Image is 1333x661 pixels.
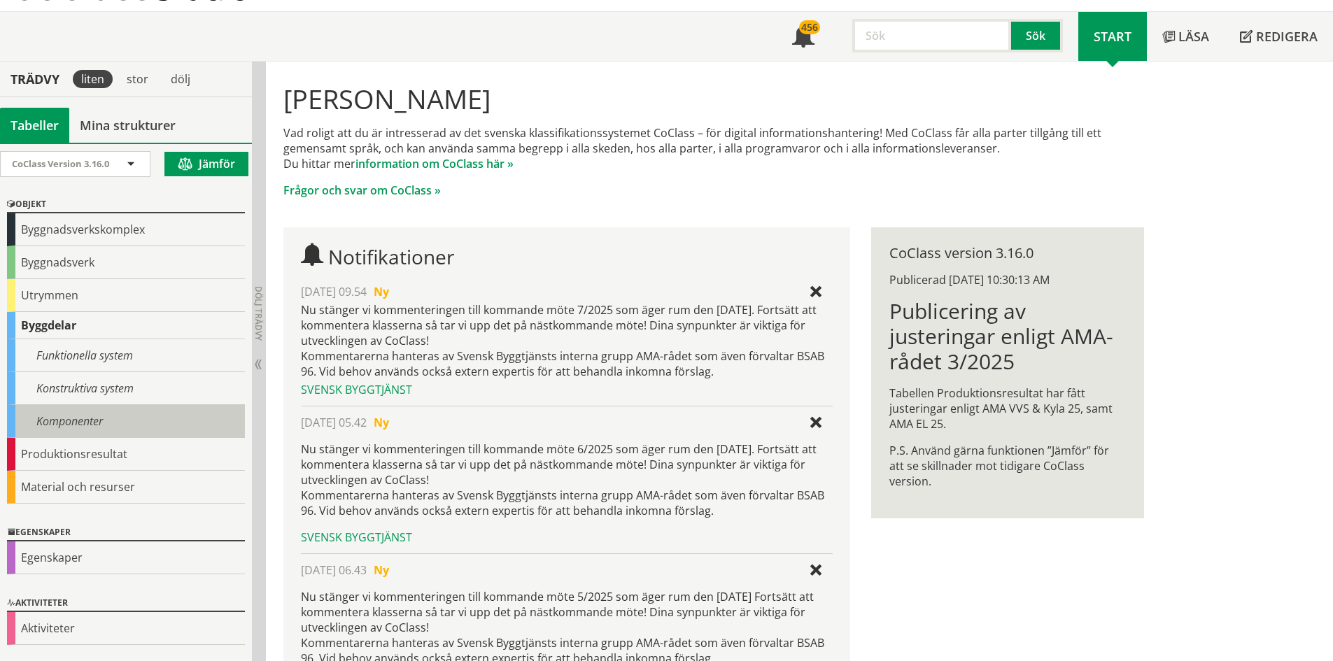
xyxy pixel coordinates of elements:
[301,302,832,379] div: Nu stänger vi kommenteringen till kommande möte 7/2025 som äger rum den [DATE]. Fortsätt att komm...
[301,529,832,545] div: Svensk Byggtjänst
[852,19,1011,52] input: Sök
[301,562,367,578] span: [DATE] 06.43
[889,299,1125,374] h1: Publicering av justeringar enligt AMA-rådet 3/2025
[301,284,367,299] span: [DATE] 09.54
[253,286,265,341] span: Dölj trädvy
[7,339,245,372] div: Funktionella system
[283,183,441,198] a: Frågor och svar om CoClass »
[7,541,245,574] div: Egenskaper
[374,562,389,578] span: Ny
[3,71,67,87] div: Trädvy
[889,272,1125,287] div: Publicerad [DATE] 10:30:13 AM
[1178,28,1209,45] span: Läsa
[889,385,1125,432] p: Tabellen Produktionsresultat har fått justeringar enligt AMA VVS & Kyla 25, samt AMA EL 25.
[1147,12,1225,61] a: Läsa
[301,382,832,397] div: Svensk Byggtjänst
[889,443,1125,489] p: P.S. Använd gärna funktionen ”Jämför” för att se skillnader mot tidigare CoClass version.
[7,471,245,504] div: Material och resurser
[7,279,245,312] div: Utrymmen
[301,441,832,518] p: Nu stänger vi kommenteringen till kommande möte 6/2025 som äger rum den [DATE]. Fortsätt att komm...
[7,612,245,645] div: Aktiviteter
[69,108,186,143] a: Mina strukturer
[7,246,245,279] div: Byggnadsverk
[792,27,814,49] span: Notifikationer
[7,197,245,213] div: Objekt
[1094,28,1131,45] span: Start
[799,20,820,34] div: 456
[73,70,113,88] div: liten
[7,405,245,438] div: Komponenter
[355,156,514,171] a: information om CoClass här »
[7,525,245,541] div: Egenskaper
[283,125,1143,171] p: Vad roligt att du är intresserad av det svenska klassifikationssystemet CoClass – för digital inf...
[162,70,199,88] div: dölj
[118,70,157,88] div: stor
[7,595,245,612] div: Aktiviteter
[12,157,109,170] span: CoClass Version 3.16.0
[7,372,245,405] div: Konstruktiva system
[1225,12,1333,61] a: Redigera
[1078,12,1147,61] a: Start
[328,243,454,270] span: Notifikationer
[301,415,367,430] span: [DATE] 05.42
[283,83,1143,114] h1: [PERSON_NAME]
[7,213,245,246] div: Byggnadsverkskomplex
[777,12,830,61] a: 456
[7,312,245,339] div: Byggdelar
[164,152,248,176] button: Jämför
[889,246,1125,261] div: CoClass version 3.16.0
[374,415,389,430] span: Ny
[374,284,389,299] span: Ny
[7,438,245,471] div: Produktionsresultat
[1256,28,1318,45] span: Redigera
[1011,19,1063,52] button: Sök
